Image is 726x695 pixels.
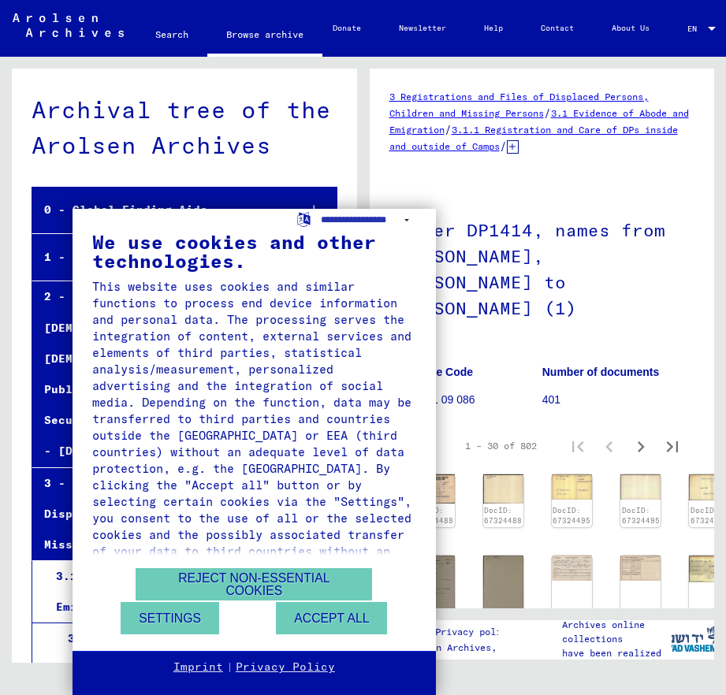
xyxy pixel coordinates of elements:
[276,602,387,634] button: Accept all
[92,232,416,270] div: We use cookies and other technologies.
[92,278,416,576] div: This website uses cookies and similar functions to process end device information and personal da...
[236,660,335,675] a: Privacy Policy
[173,660,223,675] a: Imprint
[136,568,372,600] button: Reject non-essential cookies
[121,602,219,634] button: Settings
